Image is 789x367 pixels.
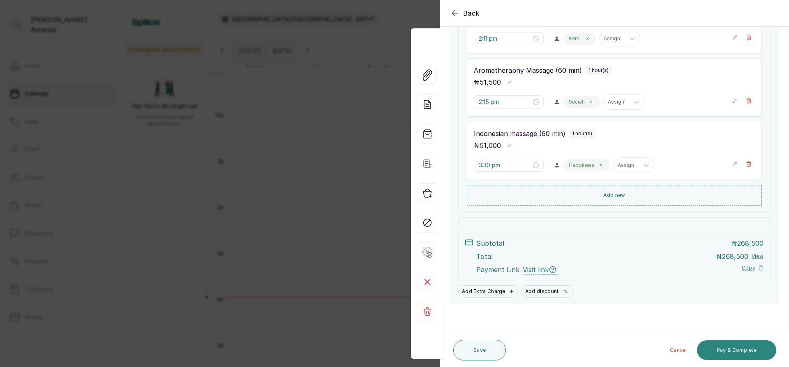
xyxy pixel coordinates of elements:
p: ₦ [716,252,748,261]
button: Add Extra Charge [458,285,518,298]
p: Suciati [569,99,585,105]
p: Indonesian massage (60 min) [474,129,565,138]
span: 268,500 [722,252,748,261]
p: ₦ [731,238,764,248]
button: Add discount [521,285,574,298]
button: Cancel [663,340,694,360]
button: Pay & Complete [697,340,776,360]
span: 51,000 [480,141,501,150]
button: Add new [467,185,762,205]
input: Select time [479,97,531,106]
p: ₦ [474,141,501,150]
input: Select time [479,34,531,43]
button: View [752,253,764,260]
button: Back [450,8,480,18]
p: Aromatheraphy Massage (60 min) [474,65,582,75]
button: Copy [742,265,764,271]
p: Happiness [569,162,595,168]
p: 1 hour(s) [572,130,592,137]
input: Select time [479,161,531,170]
span: 51,500 [480,78,501,86]
span: Payment Link [476,265,519,275]
p: Subtotal [476,238,504,248]
p: ₦ [474,77,501,87]
span: Back [463,8,480,18]
p: 1 hour(s) [588,67,609,74]
p: Kemi [569,35,581,42]
p: Total [476,252,493,261]
span: 268,500 [737,239,764,247]
span: Visit link [523,265,557,275]
button: Save [453,340,506,360]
